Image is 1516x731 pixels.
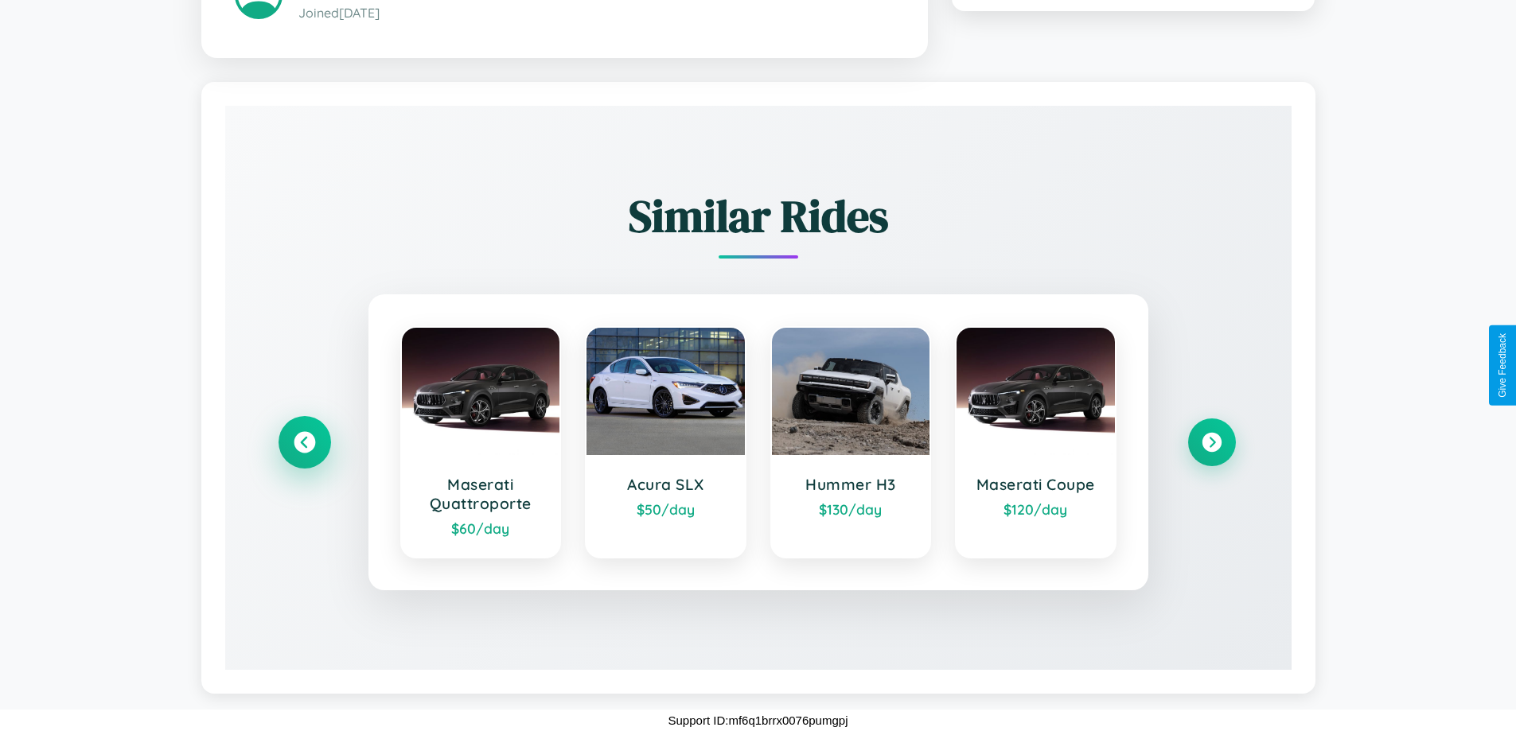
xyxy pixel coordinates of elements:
div: $ 120 /day [972,500,1099,518]
div: $ 130 /day [788,500,914,518]
p: Joined [DATE] [298,2,894,25]
h2: Similar Rides [281,185,1236,247]
p: Support ID: mf6q1brrx0076pumgpj [668,710,848,731]
h3: Acura SLX [602,475,729,494]
div: Give Feedback [1497,333,1508,398]
div: $ 60 /day [418,519,544,537]
h3: Hummer H3 [788,475,914,494]
a: Hummer H3$130/day [770,326,932,558]
h3: Maserati Coupe [972,475,1099,494]
a: Maserati Quattroporte$60/day [400,326,562,558]
div: $ 50 /day [602,500,729,518]
a: Acura SLX$50/day [585,326,746,558]
a: Maserati Coupe$120/day [955,326,1117,558]
h3: Maserati Quattroporte [418,475,544,513]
